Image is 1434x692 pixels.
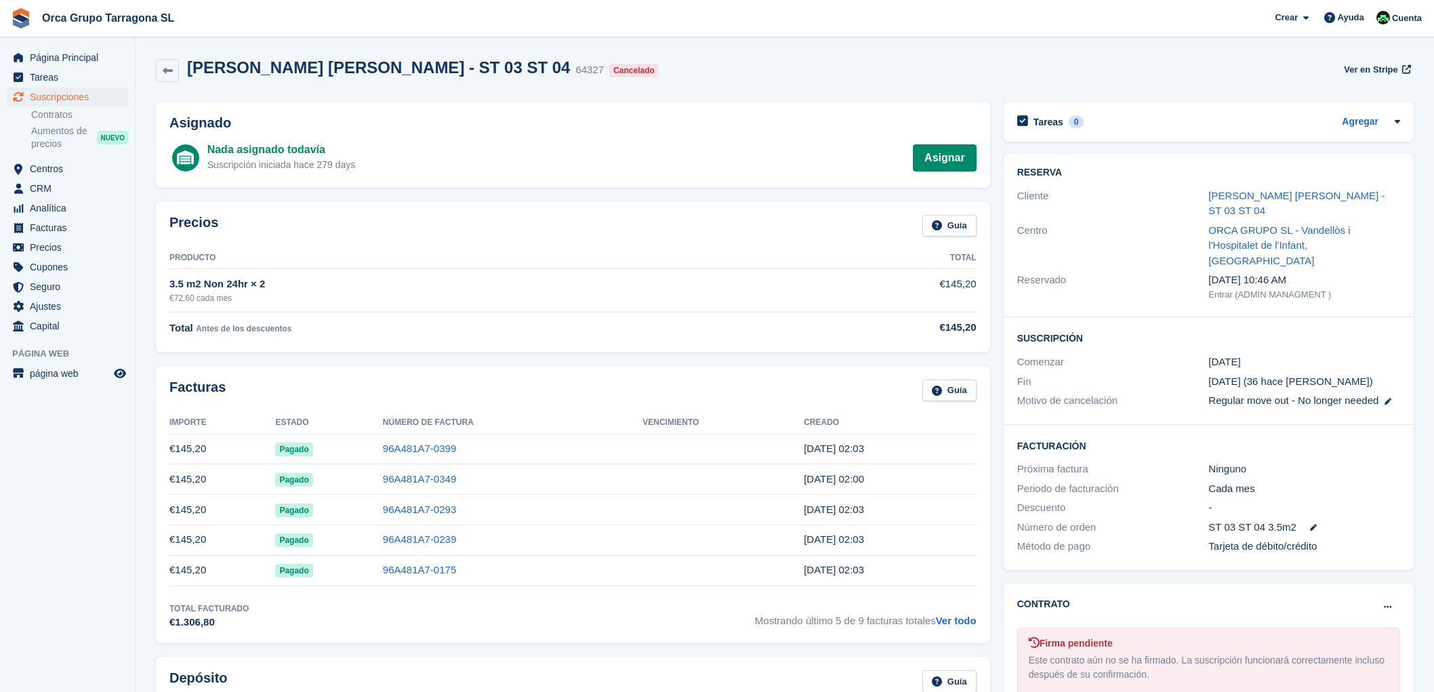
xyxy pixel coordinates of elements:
[30,277,111,296] span: Seguro
[7,238,128,257] a: menu
[922,215,977,237] a: Guía
[575,62,604,78] div: 64327
[1392,12,1422,25] span: Cuenta
[1208,481,1400,497] div: Cada mes
[1017,539,1209,554] div: Método de pago
[187,58,570,77] h2: [PERSON_NAME] [PERSON_NAME] - ST 03 ST 04
[207,142,356,158] div: Nada asignado todavía
[804,443,864,454] time: 2025-08-13 00:03:31 UTC
[30,48,111,67] span: Página Principal
[1017,462,1209,477] div: Próxima factura
[30,297,111,316] span: Ajustes
[1017,188,1209,219] div: Cliente
[1017,500,1209,516] div: Descuento
[1017,354,1209,370] div: Comenzar
[804,412,977,434] th: Creado
[11,8,31,28] img: stora-icon-8386f47178a22dfd0bd8f6a31ec36ba5ce8667c1dd55bd0f319d3a0aa187defe.svg
[1017,272,1209,301] div: Reservado
[1208,375,1372,387] span: [DATE] (36 hace [PERSON_NAME])
[30,238,111,257] span: Precios
[7,159,128,178] a: menu
[1029,653,1389,682] div: Este contrato aún no se ha firmado. La suscripción funcionará correctamente incluso después de su...
[30,258,111,277] span: Cupones
[383,564,456,575] a: 96A481A7-0175
[383,504,456,515] a: 96A481A7-0293
[169,525,275,555] td: €145,20
[1017,374,1209,390] div: Fin
[7,87,128,106] a: menu
[275,412,382,434] th: Estado
[7,68,128,87] a: menu
[30,199,111,218] span: Analítica
[790,269,977,312] td: €145,20
[1208,354,1240,370] time: 2024-12-13 00:00:00 UTC
[196,324,291,333] span: Antes de los descuentos
[1338,58,1414,81] a: Ver en Stripe
[7,364,128,383] a: menú
[275,504,312,517] span: Pagado
[31,108,128,121] a: Contratos
[275,564,312,577] span: Pagado
[804,504,864,515] time: 2025-06-13 00:03:31 UTC
[7,48,128,67] a: menu
[7,277,128,296] a: menu
[7,218,128,237] a: menu
[1208,462,1400,477] div: Ninguno
[37,7,180,29] a: Orca Grupo Tarragona SL
[383,533,456,545] a: 96A481A7-0239
[169,215,218,237] h2: Precios
[1208,394,1378,406] span: Regular move out - No longer needed
[169,380,226,402] h2: Facturas
[275,473,312,487] span: Pagado
[1033,116,1063,128] h2: Tareas
[913,144,977,171] a: Asignar
[30,87,111,106] span: Suscripciones
[922,380,977,402] a: Guía
[12,347,135,361] span: Página web
[7,258,128,277] a: menu
[31,124,128,151] a: Aumentos de precios NUEVO
[30,364,111,383] span: página web
[7,297,128,316] a: menu
[804,533,864,545] time: 2025-05-13 00:03:40 UTC
[30,179,111,198] span: CRM
[31,125,97,150] span: Aumentos de precios
[207,158,356,172] div: Suscripción iniciada hace 279 days
[1208,520,1296,535] span: ST 03 ST 04 3.5m2
[1029,636,1389,651] div: Firma pendiente
[7,179,128,198] a: menu
[1017,481,1209,497] div: Periodo de facturación
[7,199,128,218] a: menu
[1275,11,1298,24] span: Crear
[1017,223,1209,269] div: Centro
[1208,500,1400,516] div: -
[169,115,977,131] h2: Asignado
[275,533,312,547] span: Pagado
[30,317,111,335] span: Capital
[936,615,977,626] a: Ver todo
[609,64,659,77] div: Cancelado
[804,564,864,575] time: 2025-04-13 00:03:24 UTC
[169,247,790,269] th: Producto
[1342,115,1378,130] a: Agregar
[790,320,977,335] div: €145,20
[1338,11,1364,24] span: Ayuda
[112,365,128,382] a: Vista previa de la tienda
[383,412,642,434] th: Número de factura
[7,317,128,335] a: menu
[1208,539,1400,554] div: Tarjeta de débito/crédito
[1069,116,1084,128] div: 0
[169,322,193,333] span: Total
[1344,63,1397,77] span: Ver en Stripe
[1208,288,1400,302] div: Entrar (ADMIN MANAGMENT )
[169,434,275,464] td: €145,20
[1208,224,1350,266] a: ORCA GRUPO SL - Vandellòs i l'Hospitalet de l'Infant, [GEOGRAPHIC_DATA]
[30,159,111,178] span: Centros
[275,443,312,456] span: Pagado
[169,495,275,525] td: €145,20
[97,131,128,144] div: NUEVO
[30,68,111,87] span: Tareas
[169,464,275,495] td: €145,20
[1017,597,1070,611] h2: Contrato
[1017,167,1400,178] h2: Reserva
